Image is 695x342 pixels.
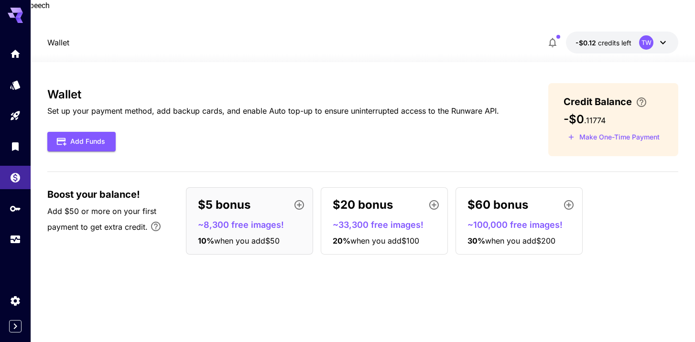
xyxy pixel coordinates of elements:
div: Models [10,79,21,91]
p: ~8,300 free images! [198,218,309,231]
span: 20 % [333,236,350,246]
div: API Keys [10,203,21,214]
a: Wallet [47,37,69,48]
nav: breadcrumb [47,37,69,48]
span: when you add $100 [350,236,419,246]
span: when you add $50 [214,236,280,246]
div: -$0.11774 [576,38,631,48]
p: ~100,000 free images! [467,218,578,231]
span: Credit Balance [564,95,632,109]
p: $60 bonus [467,196,528,214]
div: Settings [10,295,21,307]
button: Bonus applies only to your first payment, up to 30% on the first $1,000. [146,217,165,236]
span: credits left [598,39,631,47]
span: Add $50 or more on your first payment to get extra credit. [47,206,156,232]
button: Enter your card details and choose an Auto top-up amount to avoid service interruptions. We'll au... [632,96,651,108]
div: Playground [10,110,21,122]
span: Boost your balance! [47,187,140,202]
div: Wallet [10,171,21,183]
p: Set up your payment method, add backup cards, and enable Auto top-up to ensure uninterrupted acce... [47,105,499,117]
button: -$0.11774TW [566,32,678,53]
span: . 11774 [584,116,606,125]
h3: Wallet [47,88,499,101]
span: when you add $200 [485,236,555,246]
span: -$0 [564,112,584,126]
button: Add Funds [47,132,116,151]
div: Usage [10,234,21,246]
button: Make a one-time, non-recurring payment [564,130,664,145]
p: ~33,300 free images! [333,218,444,231]
div: TW [639,35,653,50]
div: Home [10,48,21,60]
span: 10 % [198,236,214,246]
p: $20 bonus [333,196,393,214]
p: $5 bonus [198,196,250,214]
span: -$0.12 [576,39,598,47]
span: 30 % [467,236,485,246]
div: Library [10,140,21,152]
button: Expand sidebar [9,320,22,332]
